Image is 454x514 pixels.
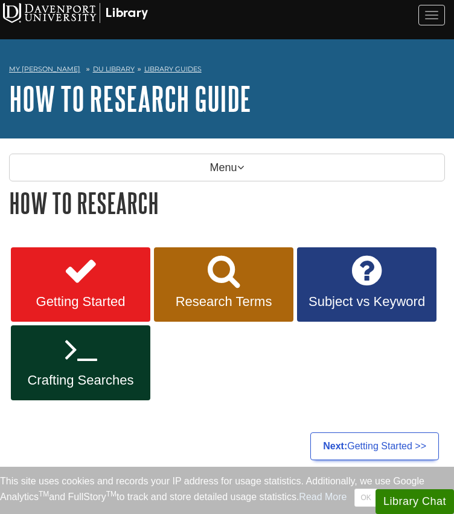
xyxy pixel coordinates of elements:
[154,247,293,322] a: Research Terms
[11,247,150,322] a: Getting Started
[20,372,141,388] span: Crafting Searches
[144,65,202,73] a: Library Guides
[9,80,251,117] a: How to Research Guide
[376,489,454,514] button: Library Chat
[93,65,135,73] a: DU Library
[3,3,148,23] img: Davenport University Logo
[306,294,427,310] span: Subject vs Keyword
[323,441,347,451] strong: Next:
[310,432,439,460] a: Next:Getting Started >>
[11,325,150,400] a: Crafting Searches
[163,294,284,310] span: Research Terms
[297,247,436,322] a: Subject vs Keyword
[354,489,378,507] button: Close
[39,490,49,498] sup: TM
[106,490,117,498] sup: TM
[9,187,445,218] h1: How to Research
[20,294,141,310] span: Getting Started
[299,492,347,502] a: Read More
[9,64,80,74] a: My [PERSON_NAME]
[9,154,445,181] p: Menu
